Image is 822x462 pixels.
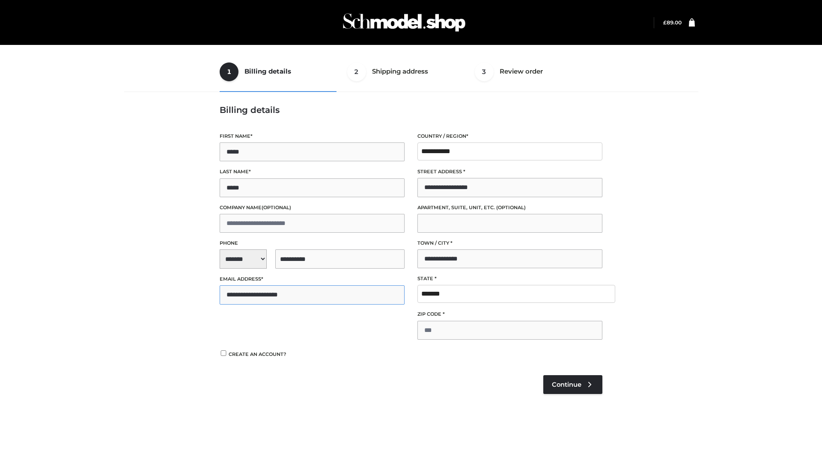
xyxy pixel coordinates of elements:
label: Country / Region [417,132,602,140]
label: Street address [417,168,602,176]
input: Create an account? [220,350,227,356]
img: Schmodel Admin 964 [340,6,468,39]
label: Email address [220,275,405,283]
a: Continue [543,375,602,394]
label: Town / City [417,239,602,247]
bdi: 89.00 [663,19,682,26]
label: ZIP Code [417,310,602,318]
span: Create an account? [229,351,286,357]
span: (optional) [262,204,291,210]
label: State [417,275,602,283]
span: (optional) [496,204,526,210]
label: Phone [220,239,405,247]
span: Continue [552,381,581,388]
a: £89.00 [663,19,682,26]
label: Company name [220,204,405,212]
h3: Billing details [220,105,602,115]
label: First name [220,132,405,140]
span: £ [663,19,667,26]
label: Apartment, suite, unit, etc. [417,204,602,212]
label: Last name [220,168,405,176]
